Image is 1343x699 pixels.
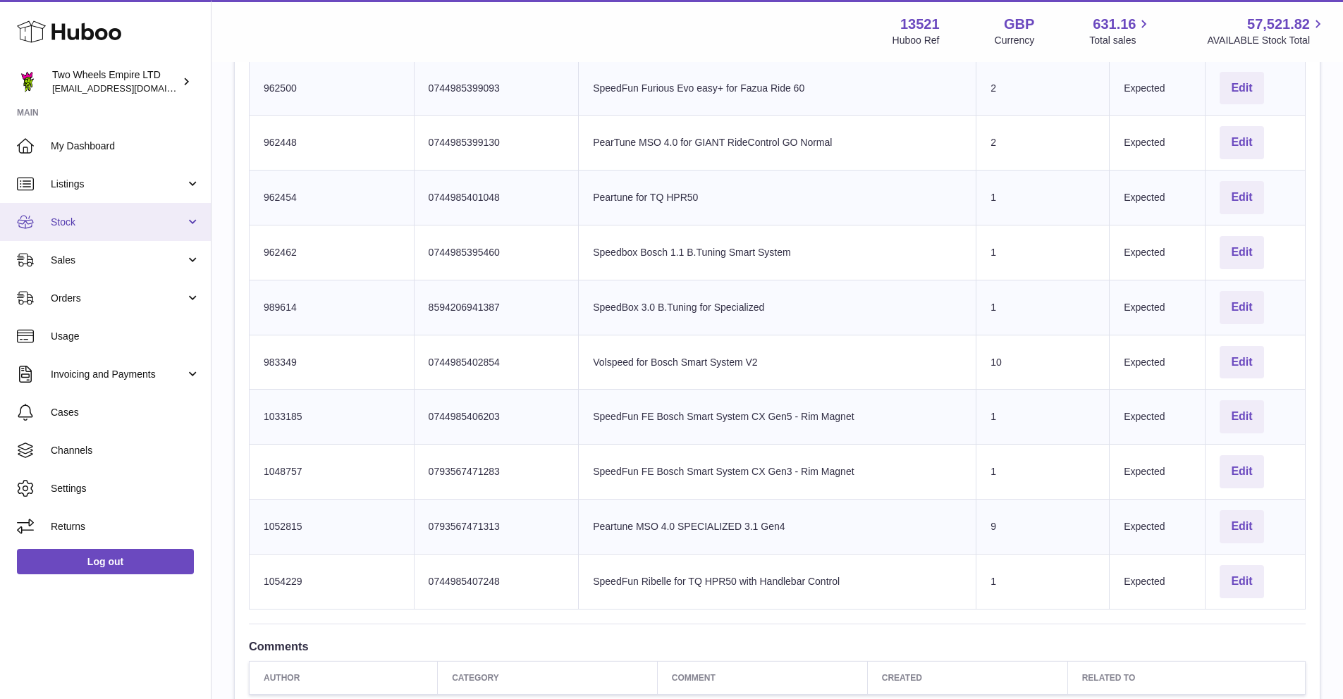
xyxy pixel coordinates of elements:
td: 1033185 [250,390,415,445]
span: Sales [51,254,185,267]
span: Stock [51,216,185,229]
a: 57,521.82 AVAILABLE Stock Total [1207,15,1326,47]
td: 0744985401048 [414,171,579,225]
span: Settings [51,482,200,495]
span: Orders [51,292,185,305]
td: 0744985395460 [414,225,579,280]
td: 962462 [250,225,415,280]
td: SpeedBox 3.0 B.Tuning for Specialized [579,280,976,335]
button: Edit [1220,181,1263,214]
span: 57,521.82 [1247,15,1310,34]
th: Related to [1067,661,1305,694]
td: 1052815 [250,500,415,555]
td: 962454 [250,171,415,225]
span: Returns [51,520,200,533]
button: Edit [1220,291,1263,324]
td: 8594206941387 [414,280,579,335]
strong: GBP [1004,15,1034,34]
span: Invoicing and Payments [51,368,185,381]
td: 1 [976,280,1110,335]
span: Cases [51,406,200,419]
div: Two Wheels Empire LTD [52,68,179,95]
td: PearTune MSO 4.0 for GIANT RideControl GO Normal [579,116,976,171]
th: Category [438,661,658,694]
div: Currency [995,34,1035,47]
td: 0744985407248 [414,554,579,609]
td: 962448 [250,116,415,171]
td: 1 [976,390,1110,445]
span: [EMAIL_ADDRESS][DOMAIN_NAME] [52,82,207,94]
td: Expected [1110,280,1206,335]
td: Volspeed for Bosch Smart System V2 [579,335,976,390]
td: 1048757 [250,445,415,500]
span: AVAILABLE Stock Total [1207,34,1326,47]
div: Huboo Ref [893,34,940,47]
td: 1 [976,445,1110,500]
td: 0744985402854 [414,335,579,390]
td: 0744985399130 [414,116,579,171]
button: Edit [1220,346,1263,379]
td: Expected [1110,335,1206,390]
td: Expected [1110,390,1206,445]
td: Expected [1110,554,1206,609]
td: 962500 [250,61,415,116]
button: Edit [1220,565,1263,598]
span: Channels [51,444,200,457]
td: SpeedFun FE Bosch Smart System CX Gen5 - Rim Magnet [579,390,976,445]
td: 1 [976,171,1110,225]
td: 1054229 [250,554,415,609]
td: SpeedFun Ribelle for TQ HPR50 with Handlebar Control [579,554,976,609]
td: Expected [1110,445,1206,500]
td: 0744985399093 [414,61,579,116]
td: Speedbox Bosch 1.1 B.Tuning Smart System [579,225,976,280]
td: 989614 [250,280,415,335]
button: Edit [1220,126,1263,159]
td: 2 [976,116,1110,171]
td: 0793567471283 [414,445,579,500]
span: 631.16 [1093,15,1136,34]
strong: 13521 [900,15,940,34]
td: 9 [976,500,1110,555]
a: Log out [17,549,194,574]
button: Edit [1220,510,1263,543]
button: Edit [1220,455,1263,488]
td: Expected [1110,171,1206,225]
span: My Dashboard [51,140,200,153]
td: Peartune MSO 4.0 SPECIALIZED 3.1 Gen4 [579,500,976,555]
td: 0744985406203 [414,390,579,445]
td: Expected [1110,116,1206,171]
td: 2 [976,61,1110,116]
th: Author [250,661,438,694]
span: Listings [51,178,185,191]
th: Created [867,661,1067,694]
button: Edit [1220,400,1263,433]
button: Edit [1220,72,1263,105]
td: SpeedFun Furious Evo easy+ for Fazua Ride 60 [579,61,976,116]
td: 983349 [250,335,415,390]
td: Expected [1110,61,1206,116]
a: 631.16 Total sales [1089,15,1152,47]
td: Expected [1110,225,1206,280]
td: 10 [976,335,1110,390]
td: 1 [976,225,1110,280]
td: 1 [976,554,1110,609]
button: Edit [1220,236,1263,269]
span: Total sales [1089,34,1152,47]
span: Usage [51,330,200,343]
td: SpeedFun FE Bosch Smart System CX Gen3 - Rim Magnet [579,445,976,500]
h3: Comments [249,638,1306,654]
th: Comment [657,661,867,694]
td: 0793567471313 [414,500,579,555]
img: justas@twowheelsempire.com [17,71,38,92]
td: Expected [1110,500,1206,555]
td: Peartune for TQ HPR50 [579,171,976,225]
